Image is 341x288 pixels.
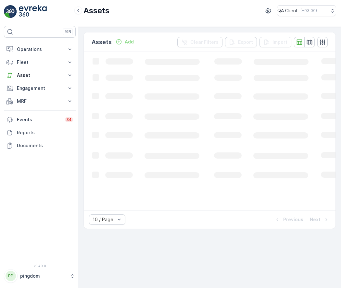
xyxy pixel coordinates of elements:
[277,5,336,16] button: QA Client(+03:00)
[17,98,63,104] p: MRF
[272,39,287,45] p: Import
[17,72,63,78] p: Asset
[259,37,291,47] button: Import
[4,269,76,283] button: PPpingdom
[4,95,76,108] button: MRF
[17,142,73,149] p: Documents
[17,129,73,136] p: Reports
[125,39,134,45] p: Add
[113,38,136,46] button: Add
[190,39,219,45] p: Clear Filters
[4,264,76,268] span: v 1.49.0
[4,5,17,18] img: logo
[273,216,304,223] button: Previous
[277,7,298,14] p: QA Client
[283,216,303,223] p: Previous
[17,116,61,123] p: Events
[20,273,67,279] p: pingdom
[17,59,63,66] p: Fleet
[310,216,321,223] p: Next
[177,37,222,47] button: Clear Filters
[4,43,76,56] button: Operations
[17,85,63,91] p: Engagement
[6,271,16,281] div: PP
[309,216,330,223] button: Next
[65,29,71,34] p: ⌘B
[4,113,76,126] a: Events34
[4,56,76,69] button: Fleet
[17,46,63,53] p: Operations
[4,126,76,139] a: Reports
[19,5,47,18] img: logo_light-DOdMpM7g.png
[4,139,76,152] a: Documents
[225,37,257,47] button: Export
[92,38,112,47] p: Assets
[4,82,76,95] button: Engagement
[300,8,317,13] p: ( +03:00 )
[66,117,72,122] p: 34
[238,39,253,45] p: Export
[4,69,76,82] button: Asset
[83,6,109,16] p: Assets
